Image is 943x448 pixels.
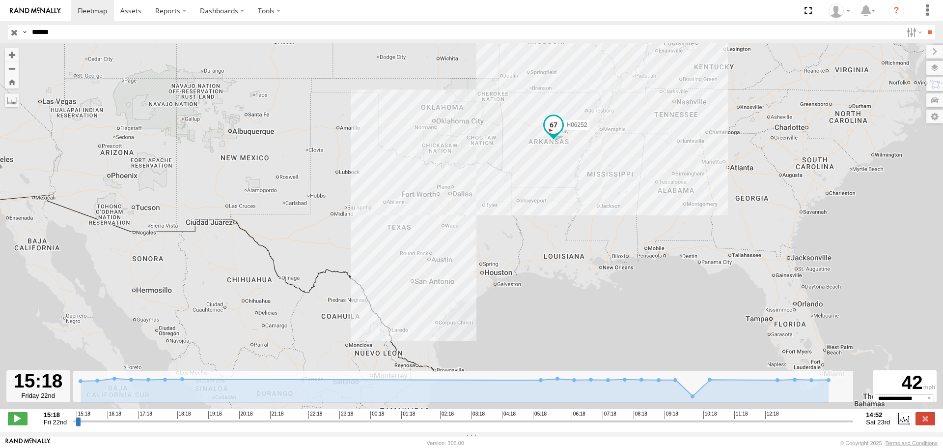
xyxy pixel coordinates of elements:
[177,411,191,419] span: 18:18
[502,411,516,419] span: 04:18
[471,411,485,419] span: 03:18
[21,25,28,39] label: Search Query
[208,411,222,419] span: 19:18
[866,418,890,426] span: Sat 23rd Aug 2025
[603,411,616,419] span: 07:18
[765,411,779,419] span: 12:18
[533,411,547,419] span: 05:18
[44,418,67,426] span: Fri 22nd Aug 2025
[703,411,717,419] span: 10:18
[825,3,854,18] div: Caseta Laredo TX
[5,438,51,448] a: Visit our Website
[840,440,938,446] div: © Copyright 2025 -
[634,411,647,419] span: 08:18
[10,7,61,14] img: rand-logo.svg
[370,411,384,419] span: 00:18
[77,411,90,419] span: 15:18
[239,411,253,419] span: 20:18
[5,48,19,61] button: Zoom in
[926,110,943,123] label: Map Settings
[427,440,464,446] div: Version: 306.00
[401,411,415,419] span: 01:18
[915,412,935,425] label: Close
[108,411,121,419] span: 16:18
[270,411,284,419] span: 21:18
[903,25,924,39] label: Search Filter Options
[886,440,938,446] a: Terms and Conditions
[5,61,19,75] button: Zoom out
[308,411,322,419] span: 22:18
[874,372,935,394] div: 42
[888,3,904,19] i: ?
[339,411,353,419] span: 23:18
[566,121,587,128] span: H06252
[572,411,585,419] span: 06:18
[5,75,19,89] button: Zoom Home
[440,411,454,419] span: 02:18
[665,411,678,419] span: 09:18
[139,411,152,419] span: 17:18
[866,411,890,418] strong: 14:52
[5,93,19,107] label: Measure
[8,412,28,425] label: Play/Stop
[734,411,748,419] span: 11:18
[44,411,67,418] strong: 15:18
